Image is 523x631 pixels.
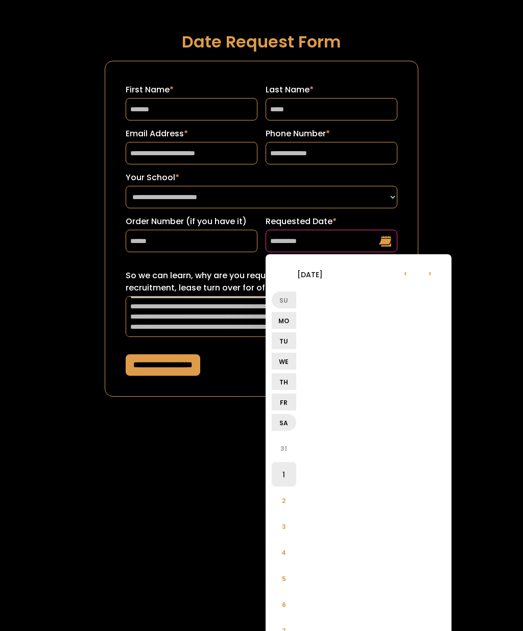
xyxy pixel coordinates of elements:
[105,61,418,397] form: Request a Date Form
[393,260,418,285] li: ‹
[272,262,348,286] li: [DATE]
[272,436,296,460] li: 31
[105,33,418,51] h1: Date Request Form
[272,353,296,370] li: We
[272,312,296,329] li: Mo
[272,488,296,513] li: 2
[272,566,296,591] li: 5
[266,84,397,96] label: Last Name
[266,128,397,140] label: Phone Number
[126,128,257,140] label: Email Address
[272,592,296,617] li: 6
[126,84,257,96] label: First Name
[126,215,257,228] label: Order Number (if you have it)
[266,215,397,228] label: Requested Date
[272,462,296,487] li: 1
[272,373,296,390] li: Th
[126,270,397,294] label: So we can learn, why are you requesting this date? (ex: sorority recruitment, lease turn over for...
[418,260,442,285] li: ›
[272,292,296,308] li: Su
[272,394,296,410] li: Fr
[272,540,296,565] li: 4
[272,414,296,431] li: Sa
[126,172,397,184] label: Your School
[272,332,296,349] li: Tu
[272,514,296,539] li: 3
